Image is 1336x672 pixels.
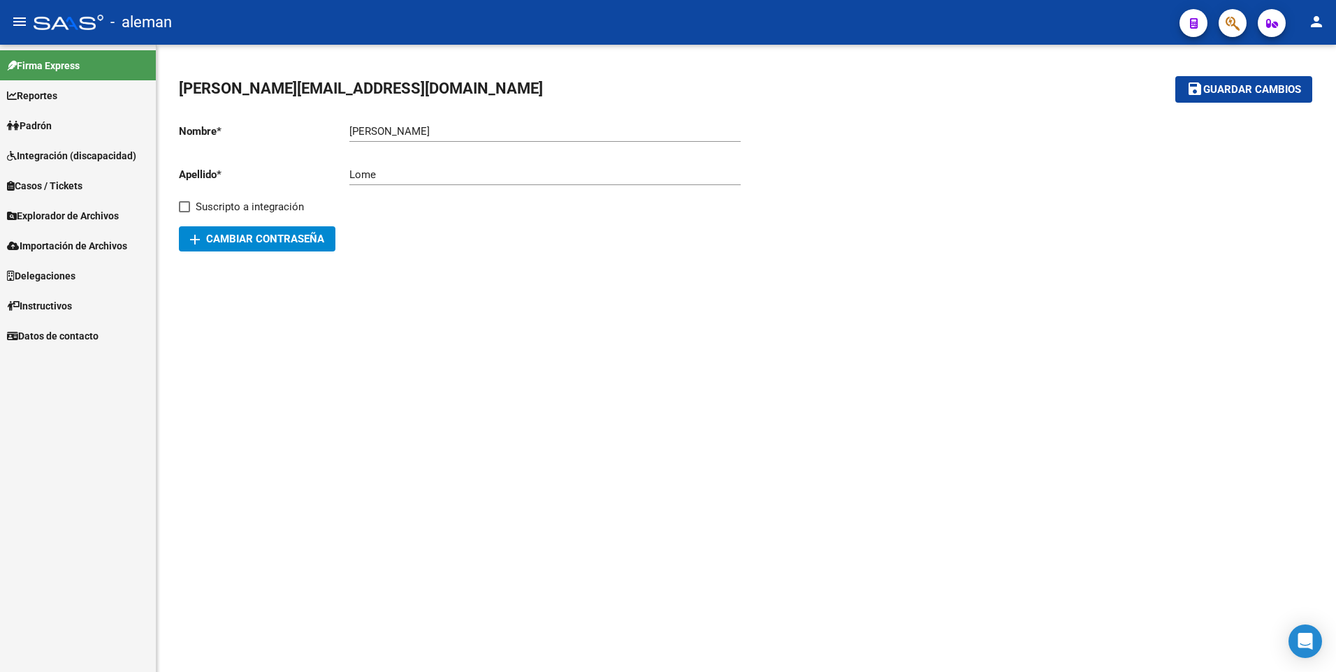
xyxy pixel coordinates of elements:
span: Explorador de Archivos [7,208,119,224]
span: Importación de Archivos [7,238,127,254]
button: Guardar cambios [1175,76,1312,102]
span: Padrón [7,118,52,133]
span: [PERSON_NAME][EMAIL_ADDRESS][DOMAIN_NAME] [179,80,543,97]
div: Open Intercom Messenger [1288,624,1322,658]
span: Instructivos [7,298,72,314]
span: Datos de contacto [7,328,99,344]
span: Integración (discapacidad) [7,148,136,163]
p: Apellido [179,167,349,182]
span: Guardar cambios [1203,84,1301,96]
mat-icon: menu [11,13,28,30]
span: Casos / Tickets [7,178,82,193]
span: Suscripto a integración [196,198,304,215]
span: Firma Express [7,58,80,73]
span: - aleman [110,7,172,38]
span: Reportes [7,88,57,103]
p: Nombre [179,124,349,139]
mat-icon: save [1186,80,1203,97]
span: Cambiar Contraseña [190,233,324,245]
button: Cambiar Contraseña [179,226,335,251]
span: Delegaciones [7,268,75,284]
mat-icon: person [1308,13,1325,30]
mat-icon: add [187,231,203,248]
